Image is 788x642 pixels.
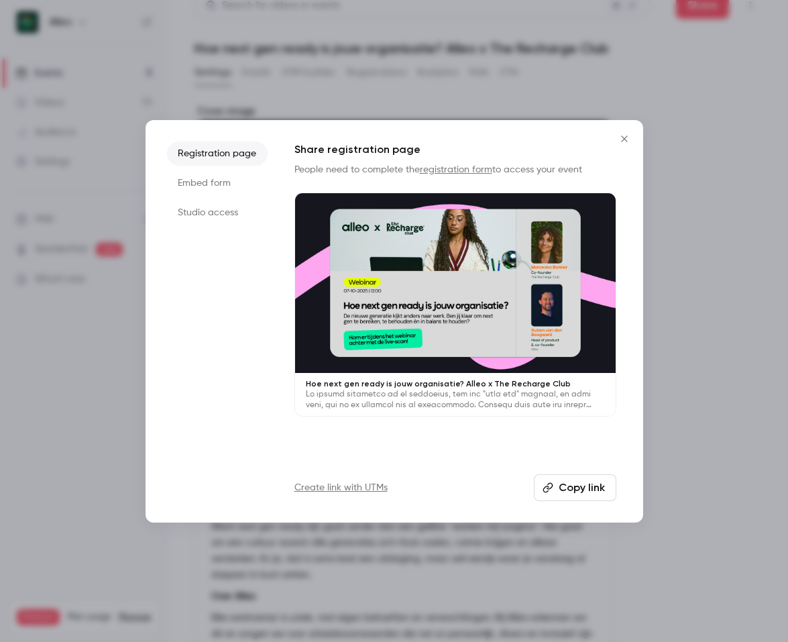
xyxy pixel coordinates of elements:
[534,474,616,501] button: Copy link
[306,389,605,411] p: Lo ipsumd sitametco ad el seddoeius, tem inc "utla etd" magnaal, en admi veni, qui no ex ullamcol...
[294,142,616,158] h1: Share registration page
[420,165,492,174] a: registration form
[306,378,605,389] p: Hoe next gen ready is jouw organisatie? Alleo x The Recharge Club
[167,171,268,195] li: Embed form
[167,201,268,225] li: Studio access
[611,125,638,152] button: Close
[294,163,616,176] p: People need to complete the to access your event
[294,193,616,417] a: Hoe next gen ready is jouw organisatie? Alleo x The Recharge ClubLo ipsumd sitametco ad el seddoe...
[294,481,388,494] a: Create link with UTMs
[167,142,268,166] li: Registration page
